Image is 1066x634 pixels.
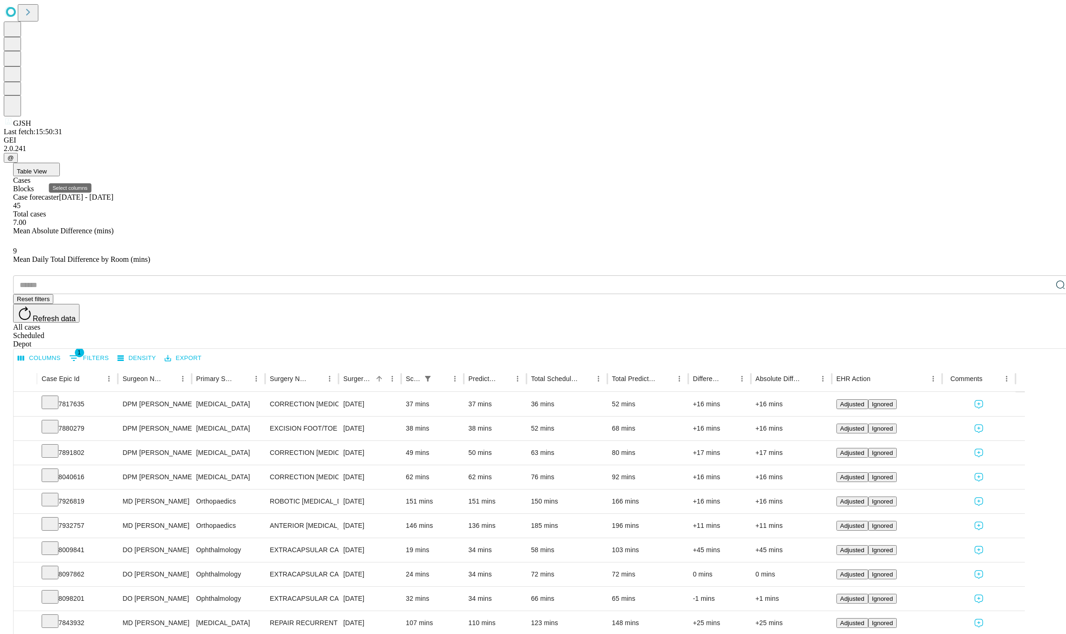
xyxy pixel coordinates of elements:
[836,375,871,382] div: EHR Action
[756,465,827,489] div: +16 mins
[80,372,94,385] button: Sort
[176,372,189,385] button: Menu
[421,372,434,385] div: 1 active filter
[531,392,603,416] div: 36 mins
[13,294,53,304] button: Reset filters
[840,474,864,481] span: Adjusted
[13,247,17,255] span: 9
[756,490,827,513] div: +16 mins
[343,441,396,465] div: [DATE]
[343,587,396,611] div: [DATE]
[18,542,32,559] button: Expand
[250,372,263,385] button: Menu
[693,375,721,382] div: Difference
[468,562,522,586] div: 34 mins
[756,587,827,611] div: +1 mins
[122,417,187,440] div: DPM [PERSON_NAME] [PERSON_NAME]
[531,514,603,538] div: 185 mins
[693,538,746,562] div: +45 mins
[612,441,684,465] div: 80 mins
[18,615,32,632] button: Expand
[42,465,113,489] div: 8040616
[756,375,802,382] div: Absolute Difference
[343,465,396,489] div: [DATE]
[343,538,396,562] div: [DATE]
[406,490,459,513] div: 151 mins
[270,514,334,538] div: ANTERIOR [MEDICAL_DATA] TOTAL HIP
[722,372,735,385] button: Sort
[33,315,76,323] span: Refresh data
[49,183,92,193] div: Select columns
[270,538,334,562] div: EXTRACAPSULAR CATARACT REMOVAL WITH [MEDICAL_DATA]
[468,490,522,513] div: 151 mins
[406,441,459,465] div: 49 mins
[13,227,114,235] span: Mean Absolute Difference (mins)
[122,490,187,513] div: MD [PERSON_NAME] [PERSON_NAME] Md
[872,571,893,578] span: Ignored
[13,210,46,218] span: Total cases
[196,392,260,416] div: [MEDICAL_DATA]
[343,375,372,382] div: Surgery Date
[612,392,684,416] div: 52 mins
[673,372,686,385] button: Menu
[42,441,113,465] div: 7891802
[406,417,459,440] div: 38 mins
[836,618,868,628] button: Adjusted
[612,490,684,513] div: 166 mins
[531,441,603,465] div: 63 mins
[868,399,897,409] button: Ignored
[872,372,885,385] button: Sort
[435,372,448,385] button: Sort
[42,375,79,382] div: Case Epic Id
[872,425,893,432] span: Ignored
[17,168,47,175] span: Table View
[42,514,113,538] div: 7932757
[951,375,983,382] div: Comments
[868,424,897,433] button: Ignored
[122,441,187,465] div: DPM [PERSON_NAME] [PERSON_NAME]
[836,448,868,458] button: Adjusted
[343,514,396,538] div: [DATE]
[4,144,1062,153] div: 2.0.241
[693,514,746,538] div: +11 mins
[323,372,336,385] button: Menu
[693,587,746,611] div: -1 mins
[343,490,396,513] div: [DATE]
[612,465,684,489] div: 92 mins
[693,392,746,416] div: +16 mins
[840,498,864,505] span: Adjusted
[468,587,522,611] div: 34 mins
[15,351,63,366] button: Select columns
[162,351,204,366] button: Export
[122,587,187,611] div: DO [PERSON_NAME]
[868,594,897,604] button: Ignored
[756,538,827,562] div: +45 mins
[836,399,868,409] button: Adjusted
[872,498,893,505] span: Ignored
[343,562,396,586] div: [DATE]
[872,620,893,627] span: Ignored
[373,372,386,385] button: Sort
[270,441,334,465] div: CORRECTION [MEDICAL_DATA], DISTAL [MEDICAL_DATA] [MEDICAL_DATA]
[612,417,684,440] div: 68 mins
[693,490,746,513] div: +16 mins
[872,547,893,554] span: Ignored
[4,136,1062,144] div: GEI
[17,295,50,303] span: Reset filters
[122,514,187,538] div: MD [PERSON_NAME] [PERSON_NAME] Md
[612,375,659,382] div: Total Predicted Duration
[122,375,162,382] div: Surgeon Name
[840,547,864,554] span: Adjusted
[735,372,749,385] button: Menu
[836,594,868,604] button: Adjusted
[7,154,14,161] span: @
[42,587,113,611] div: 8098201
[13,255,150,263] span: Mean Daily Total Difference by Room (mins)
[468,514,522,538] div: 136 mins
[498,372,511,385] button: Sort
[406,514,459,538] div: 146 mins
[42,417,113,440] div: 7880279
[868,618,897,628] button: Ignored
[816,372,829,385] button: Menu
[406,465,459,489] div: 62 mins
